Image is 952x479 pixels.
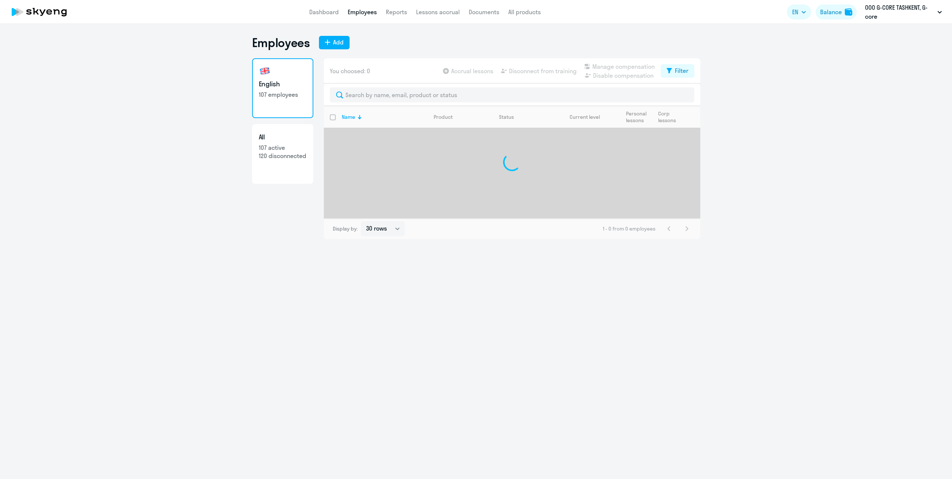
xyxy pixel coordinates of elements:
p: ООО G-CORE TASHKENT, G-core [865,3,934,21]
h3: All [259,132,307,142]
span: 1 - 0 from 0 employees [603,225,655,232]
div: Name [342,114,355,120]
span: You choosed: 0 [330,67,370,75]
span: EN [792,7,798,16]
button: Add [319,36,350,49]
a: Documents [469,8,499,16]
h1: Employees [252,35,310,50]
a: All products [508,8,541,16]
p: 107 active [259,143,307,152]
a: Reports [386,8,407,16]
div: Status [499,114,514,120]
a: All107 active120 disconnected [252,124,313,184]
button: EN [787,4,811,19]
div: Add [333,38,344,47]
a: Lessons accrual [416,8,460,16]
div: Current level [556,114,620,120]
button: Balancebalance [816,4,857,19]
a: Dashboard [309,8,339,16]
div: Personal lessons [626,110,652,124]
div: Name [342,114,427,120]
input: Search by name, email, product or status [330,87,694,102]
a: English107 employees [252,58,313,118]
div: Corp lessons [658,110,679,124]
img: balance [845,8,852,16]
button: ООО G-CORE TASHKENT, G-core [861,3,946,21]
img: english [259,65,271,77]
div: Filter [675,66,688,75]
div: Balance [820,7,842,16]
div: Product [434,114,453,120]
button: Filter [661,64,694,78]
span: Display by: [333,225,358,232]
a: Employees [348,8,377,16]
p: 107 employees [259,90,307,99]
div: Current level [570,114,600,120]
p: 120 disconnected [259,152,307,160]
h3: English [259,79,307,89]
